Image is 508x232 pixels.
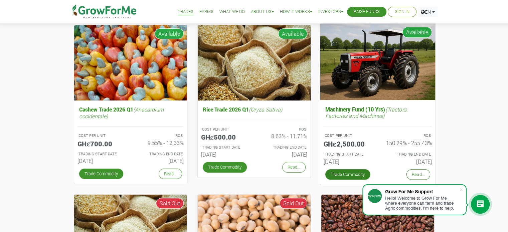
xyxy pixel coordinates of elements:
[249,106,282,113] i: (Oryza Sativa)
[418,7,438,17] a: EN
[260,127,306,132] p: ROS
[383,140,432,146] h6: 150.29% - 255.43%
[77,140,126,148] h5: GHȼ700.00
[201,104,307,160] a: Rice Trade 2026 Q1(Oryza Sativa) COST PER UNIT GHȼ500.00 ROS 8.63% - 11.71% TRADING START DATE [D...
[77,104,184,167] a: Cashew Trade 2026 Q1(Anacardium occidentale) COST PER UNIT GHȼ700.00 ROS 9.55% - 12.33% TRADING S...
[78,151,125,157] p: Estimated Trading Start Date
[384,133,431,139] p: ROS
[324,152,371,157] p: Estimated Trading Start Date
[203,162,247,172] a: Trade Commodity
[318,8,343,15] a: Investors
[79,106,164,119] i: (Anacardium occidentale)
[136,158,184,164] h6: [DATE]
[156,198,184,209] span: Sold Out
[406,169,430,180] a: Read...
[259,151,307,158] h6: [DATE]
[325,105,407,119] i: (Tractors, Factories and Machines)
[74,25,187,101] img: growforme image
[251,8,274,15] a: About Us
[323,104,432,121] h5: Machinery Fund (10 Yrs)
[155,28,184,39] span: Available
[384,152,431,157] p: Estimated Trading End Date
[395,8,409,15] a: Sign In
[280,198,307,209] span: Sold Out
[354,8,380,15] a: Raise Funds
[137,133,183,139] p: ROS
[78,133,125,139] p: COST PER UNIT
[198,25,311,101] img: growforme image
[278,28,307,39] span: Available
[402,27,432,38] span: Available
[136,140,184,146] h6: 9.55% - 12.33%
[325,169,370,180] a: Trade Commodity
[77,104,184,121] h5: Cashew Trade 2026 Q1
[323,158,372,165] h6: [DATE]
[383,158,432,165] h6: [DATE]
[201,104,307,114] h5: Rice Trade 2026 Q1
[79,169,123,179] a: Trade Commodity
[201,133,249,141] h5: GHȼ500.00
[199,8,213,15] a: Farms
[260,145,306,150] p: Estimated Trading End Date
[323,140,372,148] h5: GHȼ2,500.00
[202,127,248,132] p: COST PER UNIT
[324,133,371,139] p: COST PER UNIT
[137,151,183,157] p: Estimated Trading End Date
[201,151,249,158] h6: [DATE]
[259,133,307,139] h6: 8.63% - 11.71%
[178,8,193,15] a: Trades
[77,158,126,164] h6: [DATE]
[385,189,459,194] div: Grow For Me Support
[202,145,248,150] p: Estimated Trading Start Date
[159,169,182,179] a: Read...
[219,8,245,15] a: What We Do
[282,162,306,172] a: Read...
[280,8,312,15] a: How it Works
[320,23,435,100] img: growforme image
[323,104,432,168] a: Machinery Fund (10 Yrs)(Tractors, Factories and Machines) COST PER UNIT GHȼ2,500.00 ROS 150.29% -...
[385,196,459,211] div: Hello! Welcome to Grow For Me where everyone can farm and trade Agric commodities. I'm here to help.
